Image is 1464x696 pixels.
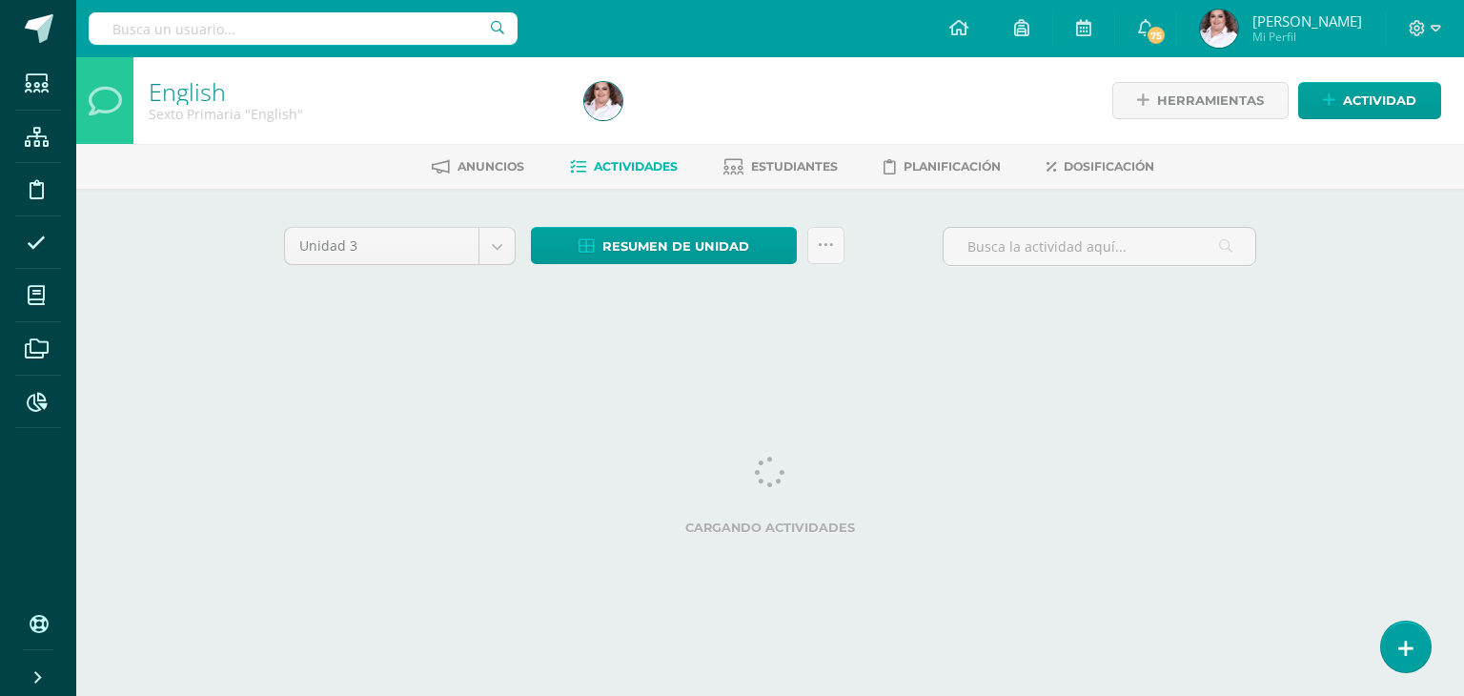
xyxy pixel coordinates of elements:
a: Planificación [884,152,1001,182]
span: Planificación [904,159,1001,174]
a: Dosificación [1047,152,1154,182]
a: Estudiantes [723,152,838,182]
a: English [149,75,226,108]
div: Sexto Primaria 'English' [149,105,561,123]
span: Dosificación [1064,159,1154,174]
span: [PERSON_NAME] [1252,11,1362,31]
img: 90ff07e7ad6dea4cda93a247b25c642c.png [584,82,622,120]
h1: English [149,78,561,105]
a: Actividad [1298,82,1441,119]
span: Actividad [1343,83,1416,118]
span: 75 [1146,25,1167,46]
input: Busca la actividad aquí... [944,228,1255,265]
span: Mi Perfil [1252,29,1362,45]
span: Resumen de unidad [602,229,749,264]
span: Estudiantes [751,159,838,174]
label: Cargando actividades [284,521,1256,535]
a: Herramientas [1112,82,1289,119]
a: Resumen de unidad [531,227,797,264]
input: Busca un usuario... [89,12,518,45]
img: 90ff07e7ad6dea4cda93a247b25c642c.png [1200,10,1238,48]
a: Unidad 3 [285,228,515,264]
span: Actividades [594,159,678,174]
span: Unidad 3 [299,228,464,264]
a: Anuncios [432,152,524,182]
a: Actividades [570,152,678,182]
span: Anuncios [457,159,524,174]
span: Herramientas [1157,83,1264,118]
